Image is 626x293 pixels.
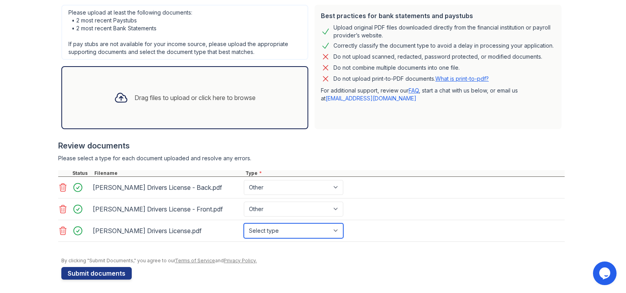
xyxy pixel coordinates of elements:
[93,170,244,176] div: Filename
[175,258,215,263] a: Terms of Service
[61,5,308,60] div: Please upload at least the following documents: • 2 most recent Paystubs • 2 most recent Bank Sta...
[61,258,565,264] div: By clicking "Submit Documents," you agree to our and
[61,267,132,280] button: Submit documents
[58,154,565,162] div: Please select a type for each document uploaded and resolve any errors.
[333,41,554,50] div: Correctly classify the document type to avoid a delay in processing your application.
[93,181,241,194] div: [PERSON_NAME] Drivers License - Back.pdf
[321,11,555,20] div: Best practices for bank statements and paystubs
[593,261,618,285] iframe: chat widget
[134,93,256,102] div: Drag files to upload or click here to browse
[71,170,93,176] div: Status
[333,52,542,61] div: Do not upload scanned, redacted, password protected, or modified documents.
[409,87,419,94] a: FAQ
[333,24,555,39] div: Upload original PDF files downloaded directly from the financial institution or payroll provider’...
[435,75,489,82] a: What is print-to-pdf?
[58,140,565,151] div: Review documents
[333,75,489,83] p: Do not upload print-to-PDF documents.
[244,170,565,176] div: Type
[93,203,241,215] div: [PERSON_NAME] Drivers License - Front.pdf
[326,95,416,102] a: [EMAIL_ADDRESS][DOMAIN_NAME]
[333,63,460,72] div: Do not combine multiple documents into one file.
[321,87,555,102] p: For additional support, review our , start a chat with us below, or email us at
[224,258,257,263] a: Privacy Policy.
[93,224,241,237] div: [PERSON_NAME] Drivers License.pdf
